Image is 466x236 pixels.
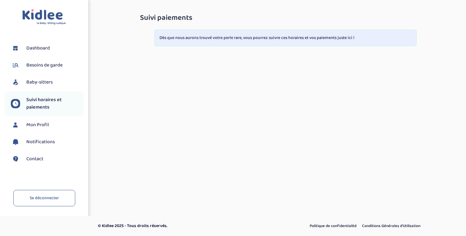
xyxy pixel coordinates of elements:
span: Contact [26,155,43,163]
span: Suivi horaires et paiements [26,96,84,111]
a: Besoins de garde [11,61,84,70]
img: besoin.svg [11,61,20,70]
span: Dashboard [26,45,50,52]
img: profil.svg [11,120,20,130]
img: dashboard.svg [11,44,20,53]
a: Dashboard [11,44,84,53]
span: Notifications [26,138,55,146]
a: Conditions Générales d’Utilisation [360,222,423,230]
a: Se déconnecter [13,190,75,206]
a: Mon Profil [11,120,84,130]
a: Baby-sitters [11,78,84,87]
img: suivihoraire.svg [11,99,20,108]
span: Mon Profil [26,121,49,129]
p: Dès que nous aurons trouvé votre perle rare, vous pourrez suivre ces horaires et vos paiements ju... [159,35,412,41]
p: © Kidlee 2025 - Tous droits réservés. [98,223,259,229]
a: Politique de confidentialité [307,222,359,230]
span: Besoins de garde [26,62,63,69]
img: contact.svg [11,154,20,164]
span: Suivi paiements [140,14,192,22]
a: Contact [11,154,84,164]
img: notification.svg [11,137,20,147]
span: Baby-sitters [26,79,53,86]
a: Suivi horaires et paiements [11,96,84,111]
a: Notifications [11,137,84,147]
img: babysitters.svg [11,78,20,87]
img: logo.svg [22,9,66,25]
